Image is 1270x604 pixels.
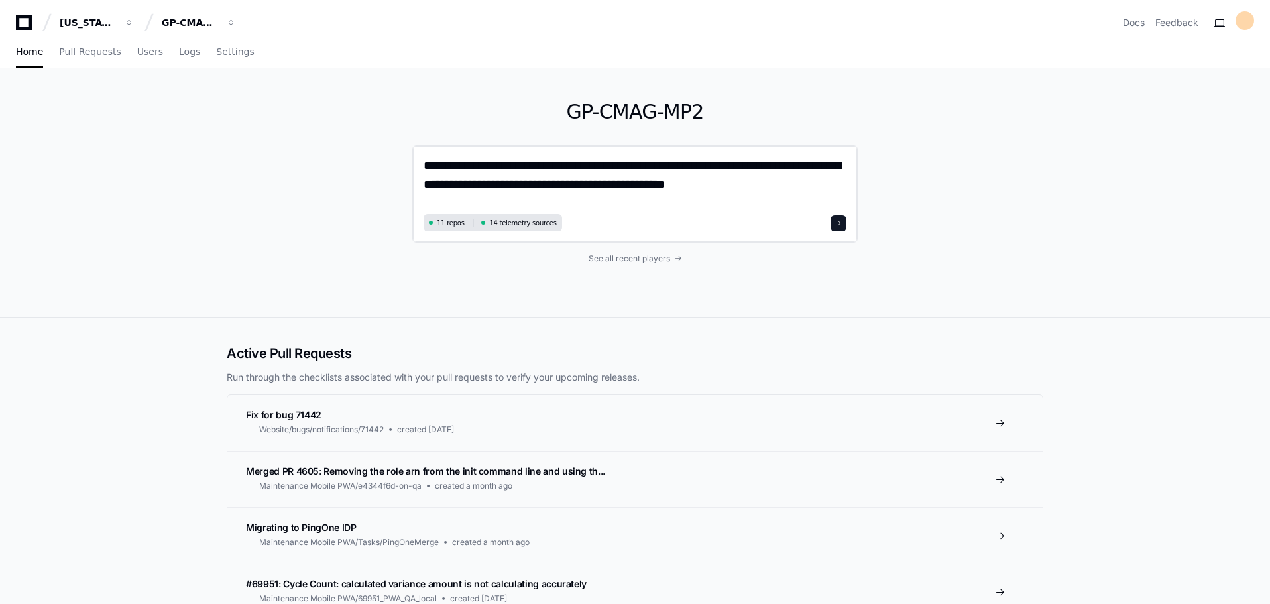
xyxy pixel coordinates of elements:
span: See all recent players [589,253,670,264]
button: GP-CMAG-MP2 [156,11,241,34]
a: Merged PR 4605: Removing the role arn from the init command line and using th...Maintenance Mobil... [227,451,1043,507]
span: Merged PR 4605: Removing the role arn from the init command line and using th... [246,465,605,477]
div: GP-CMAG-MP2 [162,16,219,29]
a: Settings [216,37,254,68]
button: [US_STATE] Pacific [54,11,139,34]
span: 14 telemetry sources [489,218,556,228]
a: See all recent players [412,253,858,264]
span: #69951: Cycle Count: calculated variance amount is not calculating accurately [246,578,587,589]
h1: GP-CMAG-MP2 [412,100,858,124]
span: Users [137,48,163,56]
span: Pull Requests [59,48,121,56]
span: 11 repos [437,218,465,228]
a: Pull Requests [59,37,121,68]
p: Run through the checklists associated with your pull requests to verify your upcoming releases. [227,371,1043,384]
a: Users [137,37,163,68]
a: Migrating to PingOne IDPMaintenance Mobile PWA/Tasks/PingOneMergecreated a month ago [227,507,1043,564]
span: created [DATE] [450,593,507,604]
span: Website/bugs/notifications/71442 [259,424,384,435]
span: created a month ago [435,481,512,491]
span: Maintenance Mobile PWA/69951_PWA_QA_local [259,593,437,604]
span: Maintenance Mobile PWA/Tasks/PingOneMerge [259,537,439,548]
span: created a month ago [452,537,530,548]
a: Docs [1123,16,1145,29]
span: Logs [179,48,200,56]
span: Maintenance Mobile PWA/e4344f6d-on-qa [259,481,422,491]
div: [US_STATE] Pacific [60,16,117,29]
a: Logs [179,37,200,68]
a: Home [16,37,43,68]
button: Feedback [1155,16,1198,29]
span: Home [16,48,43,56]
span: Fix for bug 71442 [246,409,321,420]
span: created [DATE] [397,424,454,435]
span: Settings [216,48,254,56]
span: Migrating to PingOne IDP [246,522,357,533]
h2: Active Pull Requests [227,344,1043,363]
a: Fix for bug 71442Website/bugs/notifications/71442created [DATE] [227,395,1043,451]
